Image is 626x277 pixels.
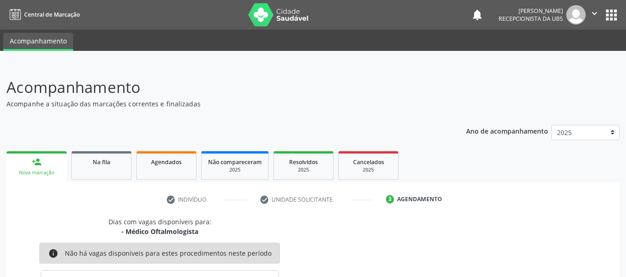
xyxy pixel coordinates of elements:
div: 2025 [280,166,327,173]
span: Recepcionista da UBS [499,15,563,23]
div: Não há vagas disponíveis para estes procedimentos neste período [65,248,272,259]
p: Acompanhe a situação das marcações correntes e finalizadas [6,99,436,109]
div: person_add [32,157,42,167]
button: notifications [471,8,484,21]
div: - Médico Oftalmologista [108,227,211,236]
div: 3 [386,195,394,203]
a: Central de Marcação [6,7,80,22]
div: Nova marcação [13,169,60,176]
span: Resolvidos [289,158,318,166]
div: 2025 [208,166,262,173]
div: [PERSON_NAME] [499,7,563,15]
a: Acompanhamento [3,33,73,51]
button:  [586,5,603,25]
p: Ano de acompanhamento [466,125,548,136]
div: Agendamento [397,195,442,203]
span: Na fila [93,158,110,166]
button: apps [603,7,620,23]
i: info [48,248,58,259]
span: Central de Marcação [24,11,80,18]
span: Cancelados [353,158,384,166]
img: img [566,5,586,25]
p: Acompanhamento [6,76,436,99]
div: Dias com vagas disponíveis para: [108,217,211,236]
span: Agendados [151,158,182,166]
i:  [589,8,600,18]
div: 2025 [345,166,392,173]
span: Não compareceram [208,158,262,166]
